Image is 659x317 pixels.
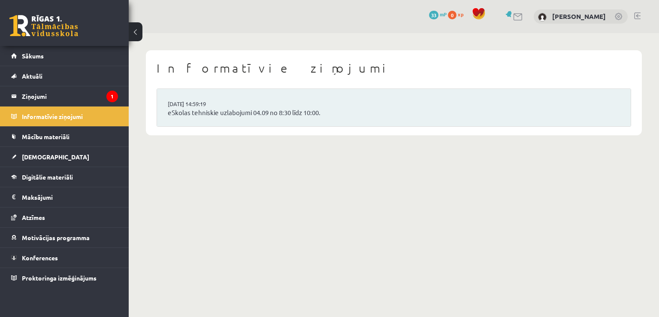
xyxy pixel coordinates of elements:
[448,11,456,19] span: 0
[11,107,118,126] a: Informatīvie ziņojumi
[9,15,78,37] a: Rīgas 1. Tālmācības vidusskola
[11,66,118,86] a: Aktuāli
[22,213,45,221] span: Atzīmes
[429,11,447,18] a: 33 mP
[106,91,118,102] i: 1
[11,187,118,207] a: Maksājumi
[429,11,438,19] span: 33
[22,187,118,207] legend: Maksājumi
[440,11,447,18] span: mP
[22,86,118,106] legend: Ziņojumi
[448,11,468,18] a: 0 xp
[157,61,631,76] h1: Informatīvie ziņojumi
[11,127,118,146] a: Mācību materiāli
[538,13,547,21] img: Raivo Aleksis Bušs
[11,167,118,187] a: Digitālie materiāli
[22,52,44,60] span: Sākums
[552,12,606,21] a: [PERSON_NAME]
[22,133,70,140] span: Mācību materiāli
[22,254,58,262] span: Konferences
[11,228,118,247] a: Motivācijas programma
[168,108,620,118] a: eSkolas tehniskie uzlabojumi 04.09 no 8:30 līdz 10:00.
[22,173,73,181] span: Digitālie materiāli
[11,248,118,268] a: Konferences
[11,147,118,167] a: [DEMOGRAPHIC_DATA]
[22,107,118,126] legend: Informatīvie ziņojumi
[11,46,118,66] a: Sākums
[11,207,118,227] a: Atzīmes
[22,153,89,161] span: [DEMOGRAPHIC_DATA]
[458,11,463,18] span: xp
[22,72,42,80] span: Aktuāli
[168,100,232,108] a: [DATE] 14:59:19
[22,274,97,282] span: Proktoringa izmēģinājums
[22,234,90,241] span: Motivācijas programma
[11,86,118,106] a: Ziņojumi1
[11,268,118,288] a: Proktoringa izmēģinājums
